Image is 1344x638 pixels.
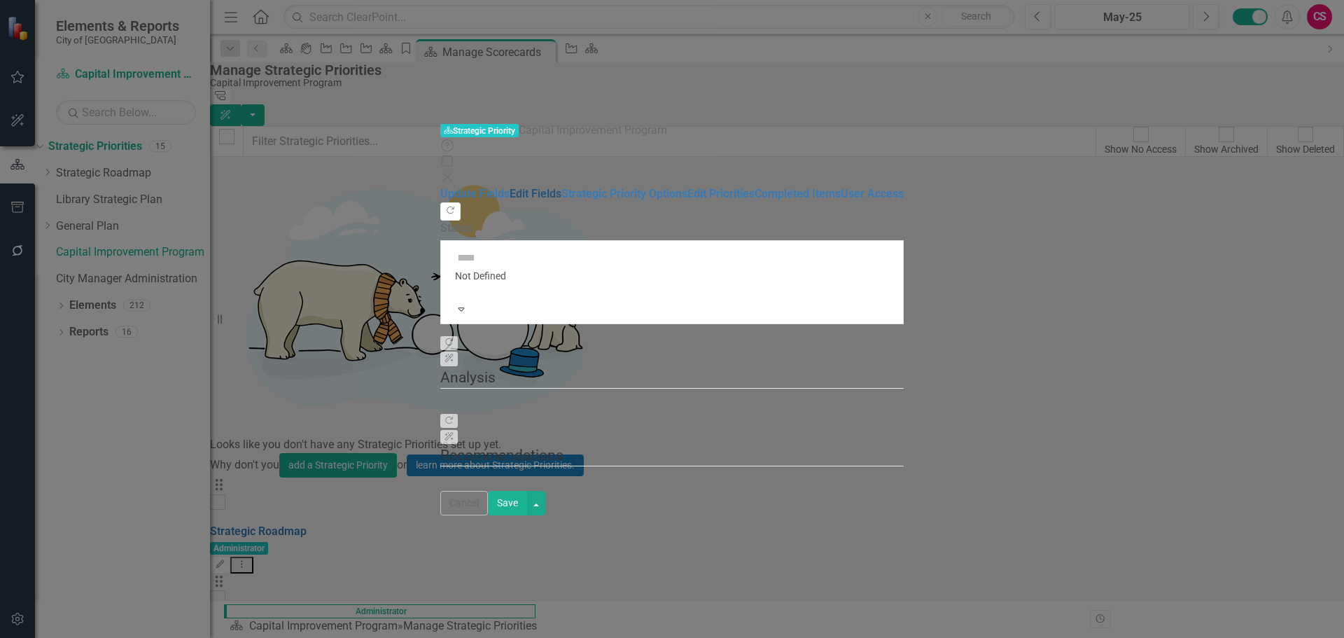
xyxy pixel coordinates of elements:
a: Completed Items [755,187,841,200]
a: Strategic Priority Options [561,187,687,200]
a: Edit Fields [510,187,561,200]
span: Strategic Priority [440,124,519,137]
label: Status [440,221,904,237]
button: Cancel [440,491,488,515]
div: Not Defined [455,269,889,283]
a: Update Fields [440,187,510,200]
a: User Access [841,187,904,200]
legend: Analysis [440,367,904,389]
img: Not Defined [455,247,477,269]
a: Edit Priorities [687,187,755,200]
button: Save [488,491,527,515]
span: Capital Improvement Program [519,123,667,137]
legend: Recommendations [440,445,904,466]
